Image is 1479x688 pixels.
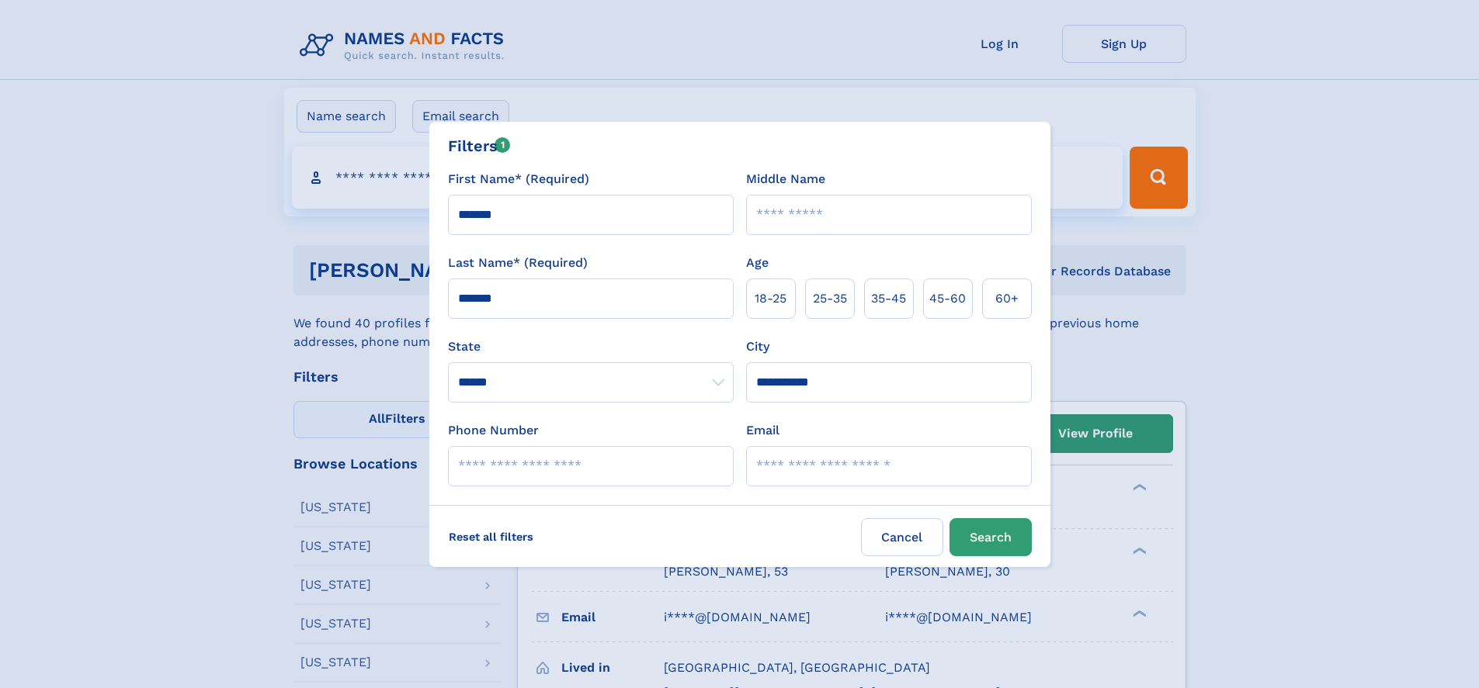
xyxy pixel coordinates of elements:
[439,518,543,555] label: Reset all filters
[813,289,847,308] span: 25‑35
[950,518,1032,556] button: Search
[448,254,588,272] label: Last Name* (Required)
[746,337,769,356] label: City
[448,134,511,157] div: Filters
[746,170,825,188] label: Middle Name
[995,289,1019,308] span: 60+
[448,421,539,440] label: Phone Number
[448,337,734,356] label: State
[871,289,906,308] span: 35‑45
[448,170,589,188] label: First Name* (Required)
[861,518,943,556] label: Cancel
[929,289,966,308] span: 45‑60
[755,289,786,308] span: 18‑25
[746,421,779,440] label: Email
[746,254,769,272] label: Age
